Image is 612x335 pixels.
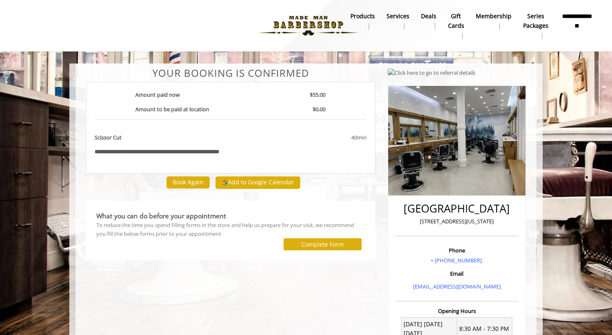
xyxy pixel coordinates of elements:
[251,3,365,49] img: Made Man Barbershop logo
[415,10,442,32] a: DealsDeals
[397,217,517,226] p: [STREET_ADDRESS][US_STATE]
[215,176,300,189] button: Add to Google Calendar
[470,10,517,32] a: MembershipMembership
[387,12,409,21] b: Services
[517,10,554,41] a: Series packagesSeries packages
[284,133,366,142] div: 40min
[166,176,210,188] button: Book Again
[301,241,344,248] label: Complete Form
[523,12,548,30] b: Series packages
[442,10,470,41] a: Gift cardsgift cards
[310,91,326,98] b: $55.00
[397,247,517,253] h3: Phone
[95,133,122,142] b: Scissor Cut
[431,257,483,264] a: + [PHONE_NUMBER].
[86,68,375,78] center: Your Booking is confirmed
[421,12,436,21] b: Deals
[284,238,362,250] button: Complete Form
[397,271,517,276] h3: Email
[350,12,375,21] b: products
[395,308,519,314] h3: Opening Hours
[381,10,415,32] a: ServicesServices
[96,211,226,220] b: What you can do before your appointment
[135,105,209,113] b: Amount to be paid at location
[397,203,517,215] h2: [GEOGRAPHIC_DATA]
[135,91,180,98] b: Amount paid now
[476,12,512,21] b: Membership
[345,10,381,32] a: Productsproducts
[388,68,475,77] img: Click here to go to referral details
[448,12,464,30] b: gift cards
[313,105,326,113] b: $0.00
[96,221,365,238] div: To reduce the time you spend filling forms in the store and help us prepare for your visit, we re...
[413,283,501,290] a: [EMAIL_ADDRESS][DOMAIN_NAME]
